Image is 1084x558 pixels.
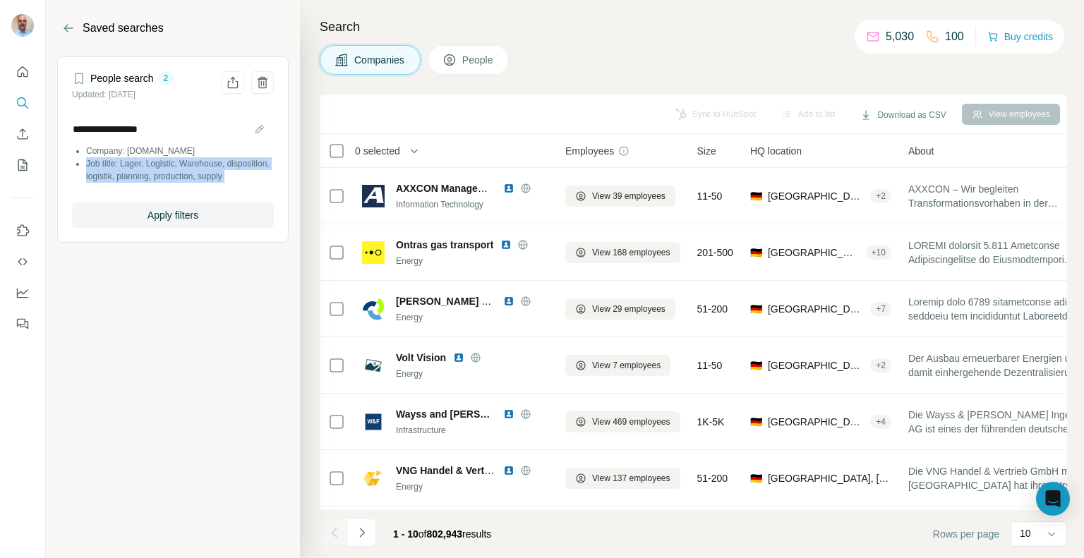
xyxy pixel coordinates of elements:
[697,245,733,260] span: 201-500
[945,28,964,45] p: 100
[750,245,762,260] span: 🇩🇪
[503,296,514,307] img: LinkedIn logo
[11,311,34,336] button: Feedback
[750,358,762,372] span: 🇩🇪
[697,189,723,203] span: 11-50
[396,465,535,476] span: VNG Handel & Vertrieb GmbH
[750,302,762,316] span: 🇩🇪
[427,528,463,540] span: 802,943
[11,14,34,37] img: Avatar
[362,411,385,433] img: Logo of Wayss and Freytag
[86,157,274,183] li: Job title: Lager, Logistic, Warehouse, disposition, logistik, planning, production, supply
[11,90,34,116] button: Search
[11,280,34,305] button: Dashboard
[354,53,406,67] span: Companies
[11,121,34,147] button: Enrich CSV
[158,72,174,85] div: 2
[850,104,956,126] button: Download as CSV
[453,352,464,363] img: LinkedIn logo
[870,416,891,428] div: + 4
[870,190,891,202] div: + 2
[870,303,891,315] div: + 7
[750,415,762,429] span: 🇩🇪
[565,468,680,489] button: View 137 employees
[396,480,548,493] div: Energy
[1020,526,1031,540] p: 10
[393,528,491,540] span: results
[592,303,666,315] span: View 29 employees
[750,471,762,485] span: 🇩🇪
[592,472,670,485] span: View 137 employees
[592,190,666,202] span: View 39 employees
[396,368,548,380] div: Energy
[697,144,716,158] span: Size
[565,144,614,158] span: Employees
[697,302,728,316] span: 51-200
[396,424,548,437] div: Infrastructure
[355,144,400,158] span: 0 selected
[462,53,495,67] span: People
[750,189,762,203] span: 🇩🇪
[396,311,548,324] div: Energy
[933,527,999,541] span: Rows per page
[565,411,680,432] button: View 469 employees
[1036,482,1070,516] div: Open Intercom Messenger
[90,71,154,85] h4: People search
[908,144,934,158] span: About
[396,198,548,211] div: Information Technology
[500,239,512,250] img: LinkedIn logo
[72,119,274,139] input: Search name
[362,298,385,320] img: Logo of Ebert Erneuerbare Energien
[418,528,427,540] span: of
[393,528,418,540] span: 1 - 10
[11,152,34,178] button: My lists
[320,17,1067,37] h4: Search
[251,71,274,94] button: Delete saved search
[697,358,723,372] span: 11-50
[866,246,891,259] div: + 10
[83,20,164,37] h2: Saved searches
[503,183,514,194] img: LinkedIn logo
[697,471,728,485] span: 51-200
[86,145,274,157] li: Company: [DOMAIN_NAME]
[768,245,860,260] span: [GEOGRAPHIC_DATA], [GEOGRAPHIC_DATA]
[768,302,865,316] span: [GEOGRAPHIC_DATA], [GEOGRAPHIC_DATA]
[768,471,891,485] span: [GEOGRAPHIC_DATA], [GEOGRAPHIC_DATA]|[GEOGRAPHIC_DATA]|[GEOGRAPHIC_DATA]
[592,416,670,428] span: View 469 employees
[565,186,675,207] button: View 39 employees
[362,354,385,377] img: Logo of Volt Vision
[768,415,865,429] span: [GEOGRAPHIC_DATA], [GEOGRAPHIC_DATA]
[768,358,865,372] span: [GEOGRAPHIC_DATA], [GEOGRAPHIC_DATA]
[870,359,891,372] div: + 2
[396,183,561,194] span: AXXCON Management Consultants
[147,208,198,222] span: Apply filters
[362,241,385,264] img: Logo of Ontras gas transport
[11,59,34,85] button: Quick start
[565,298,675,320] button: View 29 employees
[396,238,493,252] span: Ontras gas transport
[592,246,670,259] span: View 168 employees
[11,249,34,274] button: Use Surfe API
[72,90,135,99] small: Updated: [DATE]
[396,351,446,365] span: Volt Vision
[396,296,585,307] span: [PERSON_NAME] Erneuerbare Energien
[750,144,802,158] span: HQ location
[592,359,661,372] span: View 7 employees
[503,465,514,476] img: LinkedIn logo
[362,467,385,490] img: Logo of VNG Handel & Vertrieb GmbH
[222,71,244,94] button: Share filters
[886,28,914,45] p: 5,030
[348,518,376,547] button: Navigate to next page
[396,255,548,267] div: Energy
[697,415,725,429] span: 1K-5K
[57,17,80,40] button: Back
[987,27,1053,47] button: Buy credits
[72,202,274,228] button: Apply filters
[503,408,514,420] img: LinkedIn logo
[565,355,670,376] button: View 7 employees
[11,218,34,243] button: Use Surfe on LinkedIn
[362,185,385,207] img: Logo of AXXCON Management Consultants
[396,407,496,421] span: Wayss and [PERSON_NAME]
[565,242,680,263] button: View 168 employees
[768,189,865,203] span: [GEOGRAPHIC_DATA], [GEOGRAPHIC_DATA]|[GEOGRAPHIC_DATA]|[GEOGRAPHIC_DATA]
